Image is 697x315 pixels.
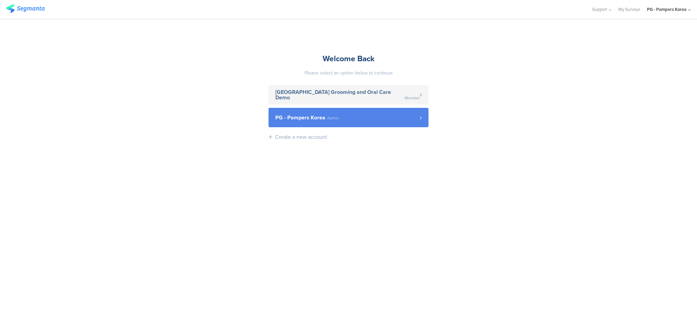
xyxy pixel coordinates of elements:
span: PG - Pampers Korea [275,115,325,120]
div: Please select an option below to continue [269,69,428,77]
img: segmanta logo [6,4,45,13]
span: Admin [327,116,339,120]
div: Welcome Back [269,53,428,64]
div: Create a new account [275,133,327,141]
a: PG - Pampers Korea Admin [269,108,428,127]
span: [GEOGRAPHIC_DATA] Grooming and Oral Care Demo [275,89,403,100]
div: PG - Pampers Korea [647,6,686,13]
span: Support [592,6,607,13]
a: [GEOGRAPHIC_DATA] Grooming and Oral Care Demo Member [269,85,428,104]
span: Member [405,96,420,100]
